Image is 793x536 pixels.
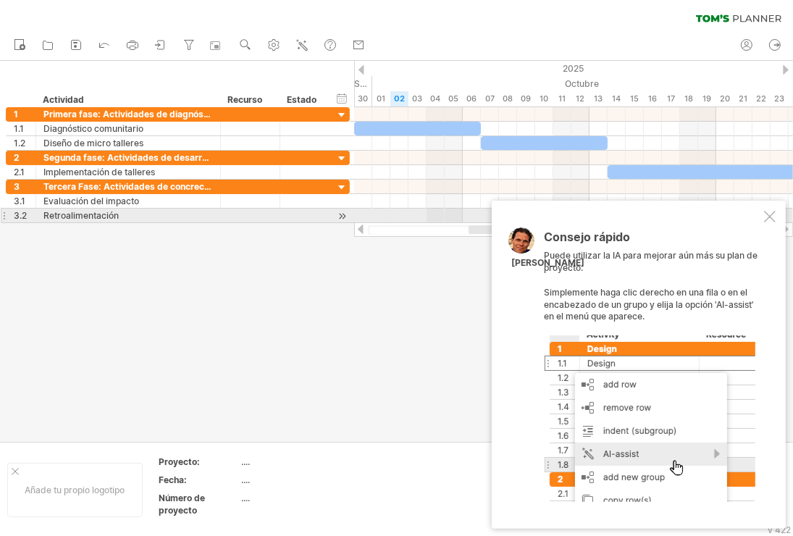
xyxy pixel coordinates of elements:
[14,165,35,179] div: 2.1
[43,151,213,164] div: Segunda fase: Actividades de desarrollo
[43,136,213,150] div: Diseño de micro talleres
[241,474,363,486] div: ....
[25,485,125,495] font: Añade tu propio logotipo
[14,180,35,193] div: 3
[14,107,35,121] div: 1
[43,180,213,193] div: Tercera Fase: Actividades de concreción
[14,194,35,208] div: 3.1
[544,231,761,251] div: Consejo rápido
[644,91,662,106] div: Thursday, 16 October 2025
[43,194,213,208] div: Evaluación del impacto
[535,91,553,106] div: Friday, 10 October 2025
[752,91,771,106] div: Wednesday, 22 October 2025
[734,91,752,106] div: Tuesday, 21 October 2025
[287,93,319,107] div: Estado
[544,250,758,322] font: Puede utilizar la IA para mejorar aún más su plan de proyecto. Simplemente haga clic derecho en u...
[43,122,213,135] div: Diagnóstico comunitario
[159,474,238,486] div: Fecha:
[43,209,213,222] div: Retroalimentación
[354,91,372,106] div: Tuesday, 30 September 2025
[499,91,517,106] div: Wednesday, 8 October 2025
[662,91,680,106] div: Friday, 17 October 2025
[159,456,238,468] div: Proyecto:
[372,91,390,106] div: Wednesday, 1 October 2025
[511,257,584,269] div: [PERSON_NAME]
[14,136,35,150] div: 1.2
[481,91,499,106] div: Tuesday, 7 October 2025
[768,524,791,535] div: v 422
[43,93,212,107] div: Actividad
[227,93,272,107] div: Recurso
[626,91,644,106] div: Wednesday, 15 October 2025
[408,91,427,106] div: Friday, 3 October 2025
[716,91,734,106] div: Monday, 20 October 2025
[241,456,363,468] div: ....
[335,209,349,224] div: scroll to activity
[241,492,363,504] div: ....
[14,122,35,135] div: 1.1
[463,91,481,106] div: Monday, 6 October 2025
[14,151,35,164] div: 2
[517,91,535,106] div: Thursday, 9 October 2025
[589,91,608,106] div: Monday, 13 October 2025
[771,91,789,106] div: Thursday, 23 October 2025
[43,165,213,179] div: Implementación de talleres
[14,209,35,222] div: 3.2
[553,91,571,106] div: Saturday, 11 October 2025
[698,91,716,106] div: Sunday, 19 October 2025
[680,91,698,106] div: Saturday, 18 October 2025
[427,91,445,106] div: Saturday, 4 October 2025
[159,492,238,516] div: Número de proyecto
[608,91,626,106] div: Tuesday, 14 October 2025
[445,91,463,106] div: Sunday, 5 October 2025
[571,91,589,106] div: Sunday, 12 October 2025
[390,91,408,106] div: Thursday, 2 October 2025
[43,107,213,121] div: Primera fase: Actividades de diagnóstico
